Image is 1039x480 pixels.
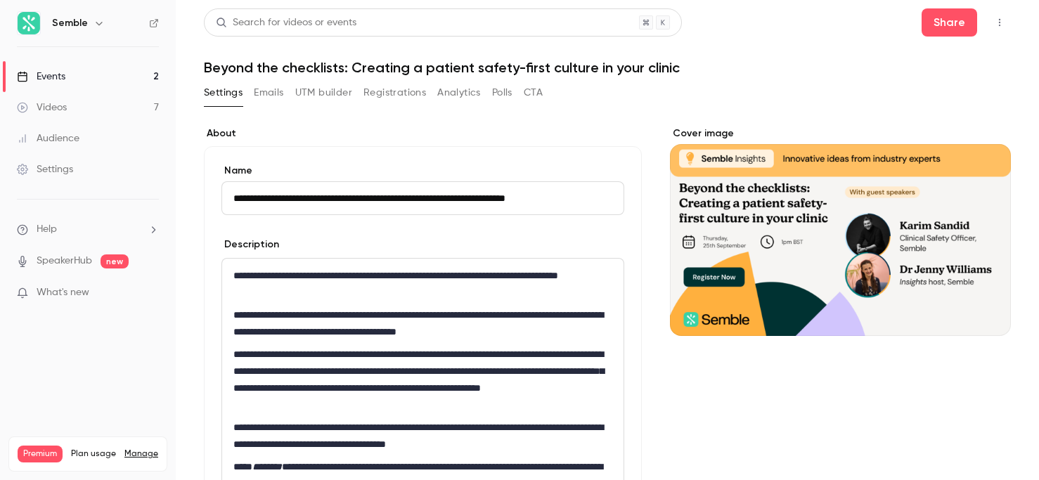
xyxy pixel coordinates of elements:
h6: Semble [52,16,88,30]
button: UTM builder [295,82,352,104]
button: Emails [254,82,283,104]
span: What's new [37,285,89,300]
button: Registrations [363,82,426,104]
img: Semble [18,12,40,34]
label: Name [221,164,624,178]
iframe: Noticeable Trigger [142,287,159,299]
a: Manage [124,448,158,460]
span: Help [37,222,57,237]
a: SpeakerHub [37,254,92,268]
button: Polls [492,82,512,104]
label: About [204,127,642,141]
button: Analytics [437,82,481,104]
label: Description [221,238,279,252]
div: Audience [17,131,79,145]
div: Settings [17,162,73,176]
section: Cover image [670,127,1011,336]
span: new [101,254,129,268]
div: Search for videos or events [216,15,356,30]
button: Settings [204,82,243,104]
span: Premium [18,446,63,462]
label: Cover image [670,127,1011,141]
div: Events [17,70,65,84]
div: Videos [17,100,67,115]
button: CTA [524,82,543,104]
span: Plan usage [71,448,116,460]
button: Share [922,8,977,37]
h1: Beyond the checklists: Creating a patient safety-first culture in your clinic [204,59,1011,76]
li: help-dropdown-opener [17,222,159,237]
